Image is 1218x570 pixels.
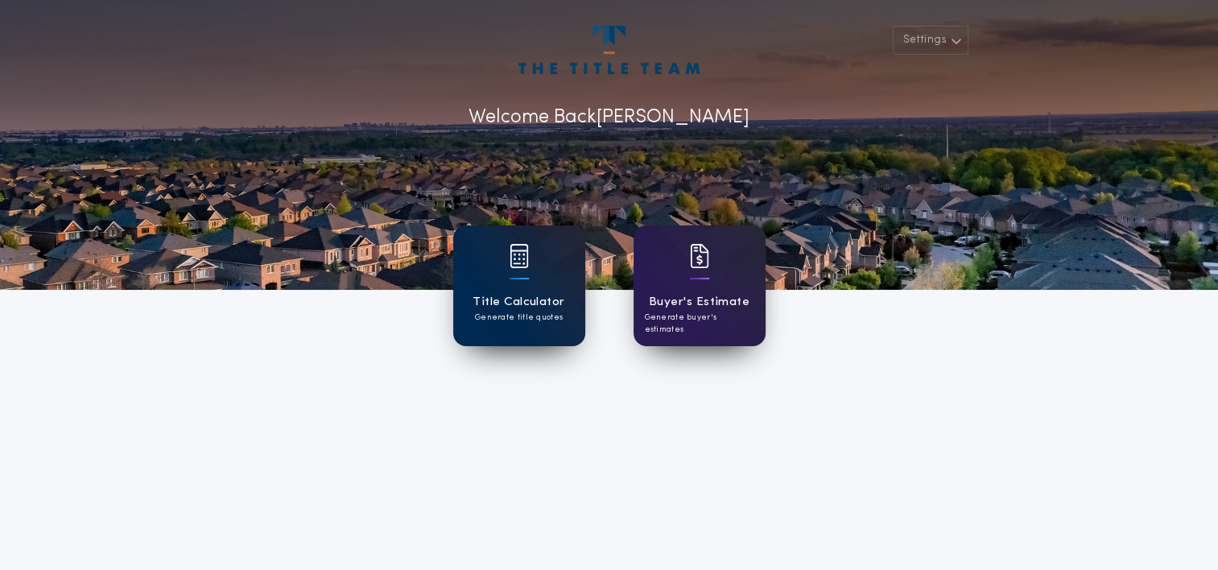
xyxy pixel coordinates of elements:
h1: Buyer's Estimate [649,293,749,312]
p: Generate buyer's estimates [645,312,754,336]
h1: Title Calculator [473,293,564,312]
a: card iconBuyer's EstimateGenerate buyer's estimates [634,225,766,346]
button: Settings [893,26,968,55]
p: Welcome Back [PERSON_NAME] [469,103,749,132]
img: card icon [510,244,529,268]
p: Generate title quotes [475,312,563,324]
img: account-logo [518,26,699,74]
img: card icon [690,244,709,268]
a: card iconTitle CalculatorGenerate title quotes [453,225,585,346]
